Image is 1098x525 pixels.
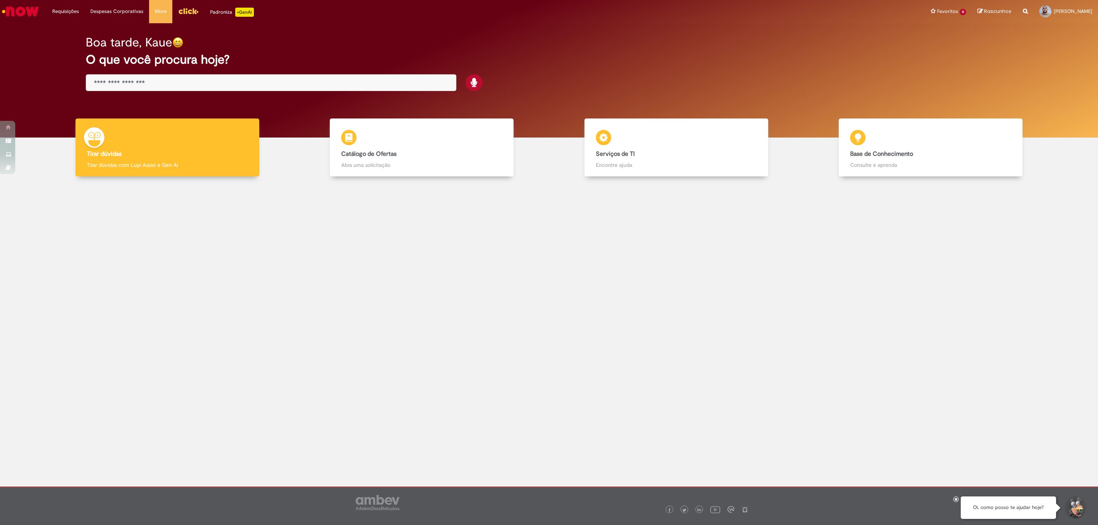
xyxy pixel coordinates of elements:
p: Tirar dúvidas com Lupi Assist e Gen Ai [87,161,248,169]
b: Serviços de TI [596,150,635,158]
h2: Boa tarde, Kaue [86,36,172,49]
span: Favoritos [937,8,958,15]
img: ServiceNow [1,4,40,19]
img: logo_footer_naosei.png [742,506,748,513]
h2: O que você procura hoje? [86,53,1012,66]
a: Tirar dúvidas Tirar dúvidas com Lupi Assist e Gen Ai [40,118,295,177]
b: Base de Conhecimento [850,150,913,158]
p: +GenAi [235,8,254,17]
img: logo_footer_youtube.png [710,504,720,514]
img: logo_footer_ambev_rotulo_gray.png [356,495,400,510]
p: Encontre ajuda [596,161,757,169]
a: Serviços de TI Encontre ajuda [549,118,804,177]
span: [PERSON_NAME] [1054,8,1092,14]
span: More [155,8,167,15]
img: logo_footer_twitter.png [682,508,686,512]
div: Oi, como posso te ajudar hoje? [961,496,1056,519]
a: Rascunhos [978,8,1011,15]
img: logo_footer_facebook.png [668,508,671,512]
span: Despesas Corporativas [90,8,143,15]
p: Consulte e aprenda [850,161,1011,169]
div: Padroniza [210,8,254,17]
img: logo_footer_linkedin.png [697,508,701,512]
a: Catálogo de Ofertas Abra uma solicitação [295,118,549,177]
span: Rascunhos [984,8,1011,15]
img: logo_footer_workplace.png [727,506,734,513]
button: Iniciar Conversa de Suporte [1064,496,1087,519]
img: click_logo_yellow_360x200.png [178,5,199,17]
span: Requisições [52,8,79,15]
b: Catálogo de Ofertas [341,150,396,158]
b: Tirar dúvidas [87,150,122,158]
img: happy-face.png [172,37,183,48]
span: 4 [960,9,966,15]
p: Abra uma solicitação [341,161,502,169]
a: Base de Conhecimento Consulte e aprenda [804,118,1058,177]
